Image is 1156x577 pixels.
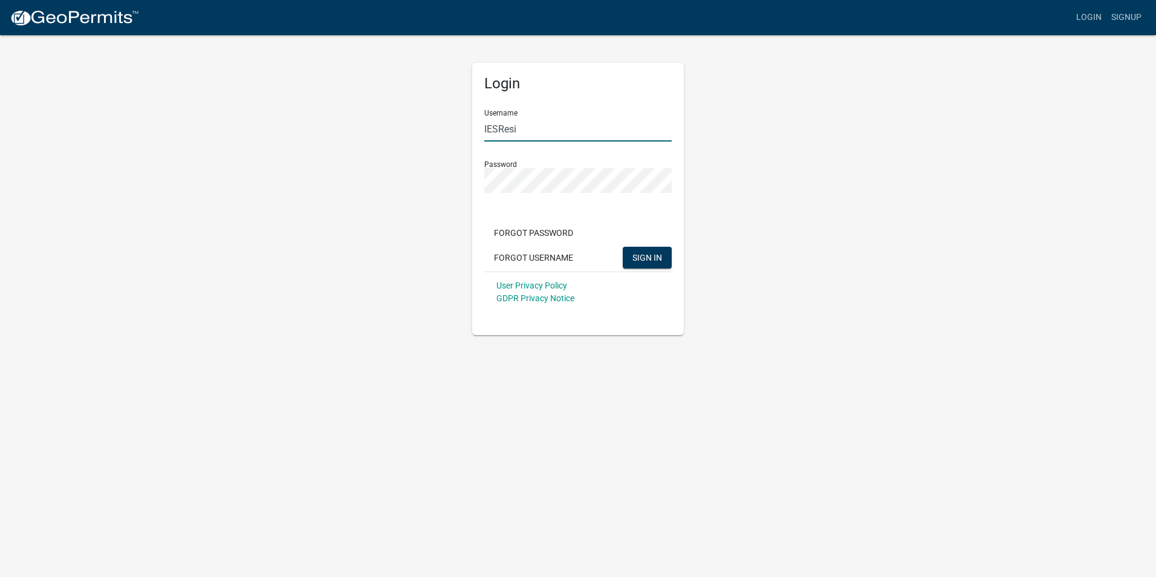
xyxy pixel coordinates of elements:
a: GDPR Privacy Notice [496,293,574,303]
a: User Privacy Policy [496,281,567,290]
span: SIGN IN [632,252,662,262]
button: SIGN IN [623,247,672,269]
h5: Login [484,75,672,93]
a: Login [1071,6,1106,29]
button: Forgot Username [484,247,583,269]
button: Forgot Password [484,222,583,244]
a: Signup [1106,6,1146,29]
